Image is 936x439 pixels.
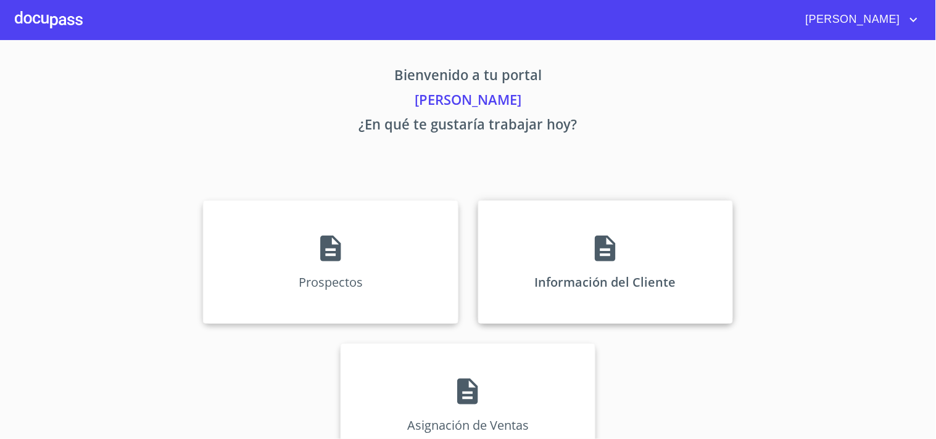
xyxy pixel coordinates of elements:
p: ¿En qué te gustaría trabajar hoy? [88,114,848,139]
p: [PERSON_NAME] [88,89,848,114]
span: [PERSON_NAME] [797,10,906,30]
p: Bienvenido a tu portal [88,65,848,89]
p: Prospectos [299,274,363,290]
p: Información del Cliente [535,274,676,290]
button: account of current user [797,10,921,30]
p: Asignación de Ventas [407,417,529,433]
